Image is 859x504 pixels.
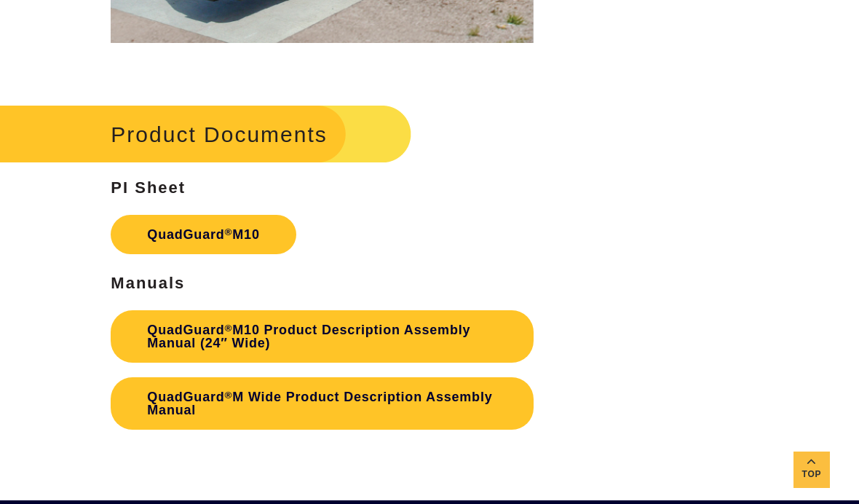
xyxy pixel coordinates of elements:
span: Top [793,466,830,483]
a: Top [793,452,830,488]
a: QuadGuard®M10 [111,215,296,254]
strong: PI Sheet [111,178,186,197]
strong: Manuals [111,274,185,292]
sup: ® [225,323,233,334]
a: QuadGuard®M Wide Product Description Assembly Manual [111,377,533,430]
sup: ® [225,227,233,237]
sup: ® [225,390,233,401]
a: QuadGuard®M10 Product Description Assembly Manual (24″ Wide) [111,310,533,363]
